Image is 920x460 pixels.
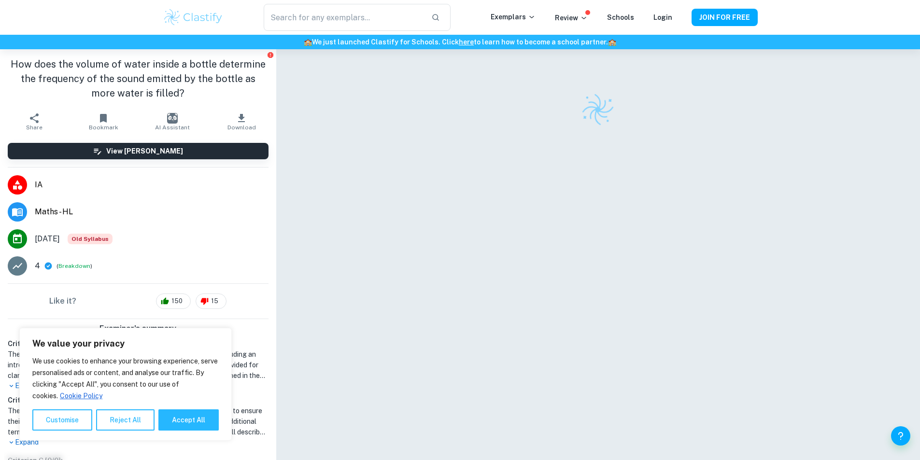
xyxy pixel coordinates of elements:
[69,108,138,135] button: Bookmark
[59,391,103,400] a: Cookie Policy
[35,206,269,218] span: Maths - HL
[35,233,60,245] span: [DATE]
[459,38,474,46] a: here
[8,437,269,447] p: Expand
[35,179,269,191] span: IA
[166,296,188,306] span: 150
[692,9,758,26] button: JOIN FOR FREE
[579,91,617,128] img: Clastify logo
[26,124,42,131] span: Share
[32,355,219,402] p: We use cookies to enhance your browsing experience, serve personalised ads or content, and analys...
[206,296,224,306] span: 15
[8,57,269,100] h1: How does the volume of water inside a bottle determine the frequency of the sound emitted by the ...
[196,293,226,309] div: 15
[156,293,191,309] div: 150
[57,262,92,271] span: ( )
[4,323,272,335] h6: Examiner's summary
[167,113,178,124] img: AI Assistant
[267,51,274,58] button: Report issue
[106,146,183,156] h6: View [PERSON_NAME]
[264,4,423,31] input: Search for any exemplars...
[35,260,40,272] p: 4
[8,349,269,381] h1: The student has successfully divided their work into clear sections, including an introduction, b...
[608,38,616,46] span: 🏫
[32,338,219,349] p: We value your privacy
[68,234,113,244] div: Although this IA is written for the old math syllabus (last exam in November 2020), the current I...
[304,38,312,46] span: 🏫
[89,124,118,131] span: Bookmark
[227,124,256,131] span: Download
[8,338,269,349] h6: Criterion A [ 2 / 4 ]:
[653,14,672,21] a: Login
[491,12,536,22] p: Exemplars
[19,328,232,441] div: We value your privacy
[155,124,190,131] span: AI Assistant
[138,108,207,135] button: AI Assistant
[8,381,269,391] p: Expand
[8,405,269,437] h1: The student uses correct mathematical notation and symbols but needs to ensure their use is consi...
[607,14,634,21] a: Schools
[158,409,219,431] button: Accept All
[58,262,90,270] button: Breakdown
[68,234,113,244] span: Old Syllabus
[96,409,155,431] button: Reject All
[891,426,910,446] button: Help and Feedback
[49,295,76,307] h6: Like it?
[8,143,269,159] button: View [PERSON_NAME]
[32,409,92,431] button: Customise
[8,395,269,405] h6: Criterion B [ 2 / 4 ]:
[555,13,588,23] p: Review
[2,37,918,47] h6: We just launched Clastify for Schools. Click to learn how to become a school partner.
[163,8,224,27] img: Clastify logo
[207,108,276,135] button: Download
